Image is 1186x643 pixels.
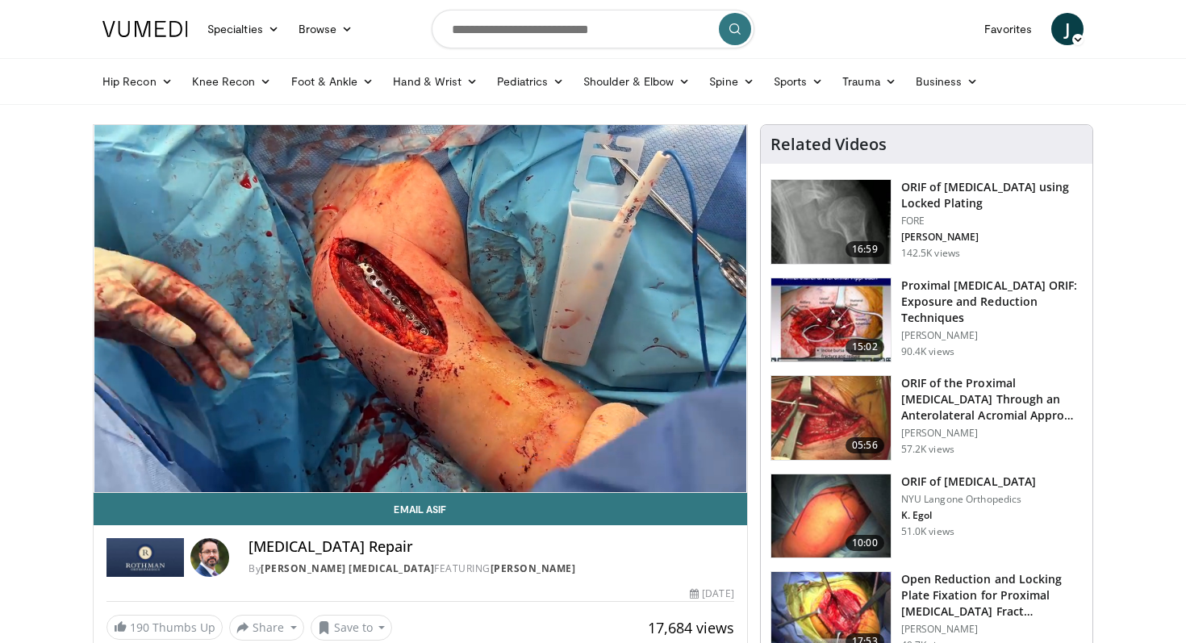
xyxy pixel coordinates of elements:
p: 90.4K views [901,345,954,358]
a: Foot & Ankle [282,65,384,98]
img: Avatar [190,538,229,577]
a: Sports [764,65,833,98]
p: [PERSON_NAME] [901,623,1083,636]
h3: Open Reduction and Locking Plate Fixation for Proximal [MEDICAL_DATA] Fract… [901,571,1083,620]
span: 05:56 [846,437,884,453]
span: 10:00 [846,535,884,551]
h4: Related Videos [770,135,887,154]
div: [DATE] [690,587,733,601]
p: K. Egol [901,509,1036,522]
img: 270515_0000_1.png.150x105_q85_crop-smart_upscale.jpg [771,474,891,558]
span: 16:59 [846,241,884,257]
a: Email Asif [94,493,747,525]
h3: ORIF of [MEDICAL_DATA] using Locked Plating [901,179,1083,211]
a: Favorites [975,13,1042,45]
a: J [1051,13,1084,45]
p: FORE [901,215,1083,228]
span: 15:02 [846,339,884,355]
img: Mighell_-_Locked_Plating_for_Proximal_Humerus_Fx_100008672_2.jpg.150x105_q85_crop-smart_upscale.jpg [771,180,891,264]
img: gardener_hum_1.png.150x105_q85_crop-smart_upscale.jpg [771,278,891,362]
a: Shoulder & Elbow [574,65,699,98]
video-js: Video Player [94,125,747,493]
a: Trauma [833,65,906,98]
p: 57.2K views [901,443,954,456]
a: 05:56 ORIF of the Proximal [MEDICAL_DATA] Through an Anterolateral Acromial Appro… [PERSON_NAME] ... [770,375,1083,461]
a: Spine [699,65,763,98]
h3: Proximal [MEDICAL_DATA] ORIF: Exposure and Reduction Techniques [901,278,1083,326]
a: Browse [289,13,363,45]
h3: ORIF of [MEDICAL_DATA] [901,474,1036,490]
a: 15:02 Proximal [MEDICAL_DATA] ORIF: Exposure and Reduction Techniques [PERSON_NAME] 90.4K views [770,278,1083,363]
input: Search topics, interventions [432,10,754,48]
p: [PERSON_NAME] [901,427,1083,440]
a: Hip Recon [93,65,182,98]
p: 142.5K views [901,247,960,260]
p: [PERSON_NAME] [901,329,1083,342]
a: [PERSON_NAME] [491,562,576,575]
a: 190 Thumbs Up [106,615,223,640]
img: VuMedi Logo [102,21,188,37]
div: By FEATURING [248,562,734,576]
a: [PERSON_NAME] [MEDICAL_DATA] [261,562,434,575]
a: Business [906,65,988,98]
a: 16:59 ORIF of [MEDICAL_DATA] using Locked Plating FORE [PERSON_NAME] 142.5K views [770,179,1083,265]
a: Hand & Wrist [383,65,487,98]
span: 17,684 views [648,618,734,637]
a: Specialties [198,13,289,45]
p: [PERSON_NAME] [901,231,1083,244]
h4: [MEDICAL_DATA] Repair [248,538,734,556]
p: NYU Langone Orthopedics [901,493,1036,506]
button: Share [229,615,304,641]
button: Save to [311,615,393,641]
p: 51.0K views [901,525,954,538]
a: Pediatrics [487,65,574,98]
a: Knee Recon [182,65,282,98]
h3: ORIF of the Proximal [MEDICAL_DATA] Through an Anterolateral Acromial Appro… [901,375,1083,424]
img: Rothman Hand Surgery [106,538,184,577]
span: 190 [130,620,149,635]
a: 10:00 ORIF of [MEDICAL_DATA] NYU Langone Orthopedics K. Egol 51.0K views [770,474,1083,559]
img: gardner_3.png.150x105_q85_crop-smart_upscale.jpg [771,376,891,460]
